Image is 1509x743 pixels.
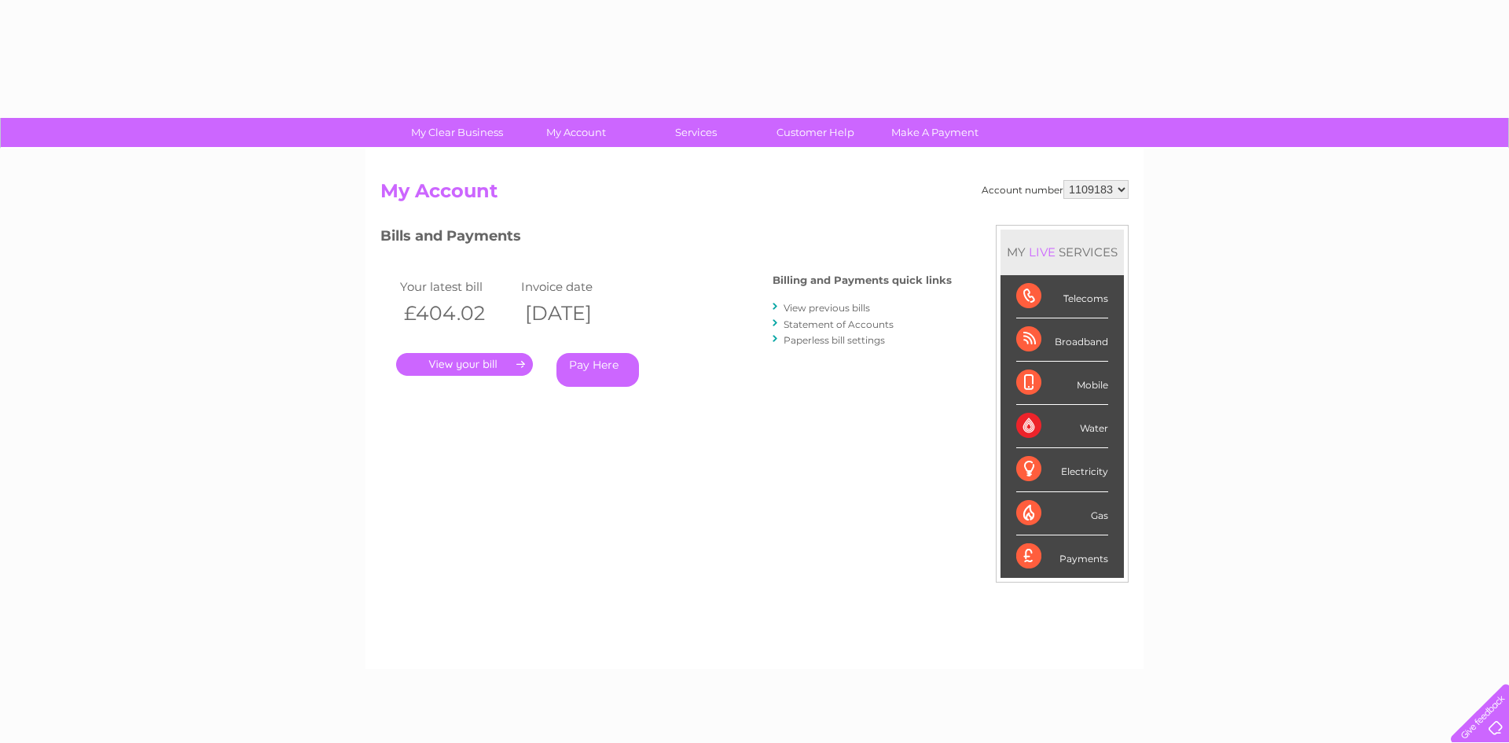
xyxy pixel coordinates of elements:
[1016,275,1108,318] div: Telecoms
[1000,230,1124,274] div: MY SERVICES
[784,318,894,330] a: Statement of Accounts
[982,180,1129,199] div: Account number
[517,297,638,329] th: [DATE]
[396,276,517,297] td: Your latest bill
[1016,318,1108,362] div: Broadband
[396,297,517,329] th: £404.02
[517,276,638,297] td: Invoice date
[784,302,870,314] a: View previous bills
[773,274,952,286] h4: Billing and Payments quick links
[1016,535,1108,578] div: Payments
[380,180,1129,210] h2: My Account
[1016,362,1108,405] div: Mobile
[1016,405,1108,448] div: Water
[870,118,1000,147] a: Make A Payment
[1026,245,1059,259] div: LIVE
[396,353,533,376] a: .
[1016,492,1108,535] div: Gas
[380,225,952,252] h3: Bills and Payments
[631,118,761,147] a: Services
[392,118,522,147] a: My Clear Business
[512,118,641,147] a: My Account
[784,334,885,346] a: Paperless bill settings
[1016,448,1108,491] div: Electricity
[556,353,639,387] a: Pay Here
[751,118,880,147] a: Customer Help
